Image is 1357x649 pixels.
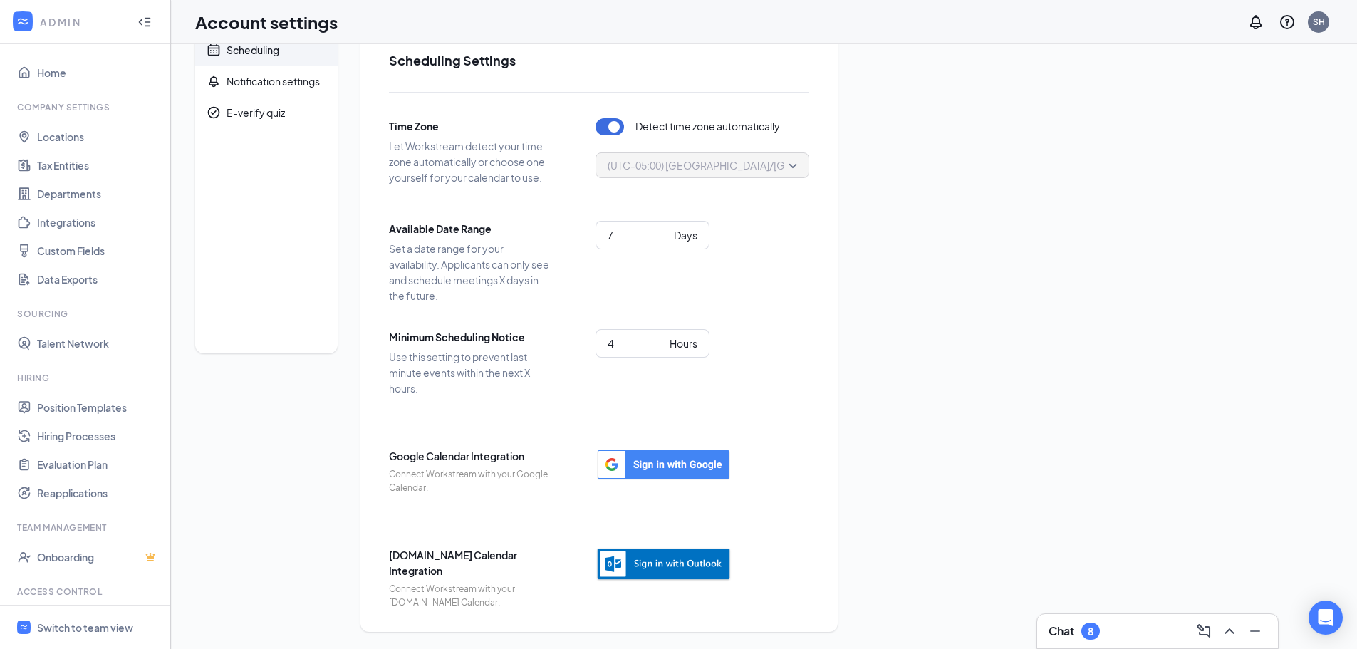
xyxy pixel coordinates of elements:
[389,349,553,396] span: Use this setting to prevent last minute events within the next X hours.
[17,521,156,534] div: Team Management
[608,155,945,176] span: (UTC-05:00) [GEOGRAPHIC_DATA]/[GEOGRAPHIC_DATA] - Central Time
[389,329,553,345] span: Minimum Scheduling Notice
[37,180,159,208] a: Departments
[195,66,338,97] a: BellNotification settings
[1247,14,1264,31] svg: Notifications
[227,74,320,88] div: Notification settings
[17,372,156,384] div: Hiring
[389,547,553,578] span: [DOMAIN_NAME] Calendar Integration
[37,123,159,151] a: Locations
[1244,620,1267,643] button: Minimize
[37,422,159,450] a: Hiring Processes
[37,265,159,294] a: Data Exports
[40,15,125,29] div: ADMIN
[389,241,553,303] span: Set a date range for your availability. Applicants can only see and schedule meetings X days in t...
[1049,623,1074,639] h3: Chat
[1088,625,1093,638] div: 8
[195,34,338,66] a: CalendarScheduling
[37,450,159,479] a: Evaluation Plan
[37,393,159,422] a: Position Templates
[389,51,809,69] h2: Scheduling Settings
[207,105,221,120] svg: CheckmarkCircle
[389,583,553,610] span: Connect Workstream with your [DOMAIN_NAME] Calendar.
[17,308,156,320] div: Sourcing
[1247,623,1264,640] svg: Minimize
[37,479,159,507] a: Reapplications
[16,14,30,28] svg: WorkstreamLogo
[227,105,285,120] div: E-verify quiz
[1309,601,1343,635] div: Open Intercom Messenger
[17,586,156,598] div: Access control
[195,97,338,128] a: CheckmarkCircleE-verify quiz
[389,221,553,237] span: Available Date Range
[37,543,159,571] a: OnboardingCrown
[37,151,159,180] a: Tax Entities
[137,15,152,29] svg: Collapse
[207,74,221,88] svg: Bell
[37,58,159,87] a: Home
[635,118,780,135] span: Detect time zone automatically
[227,43,279,57] div: Scheduling
[37,329,159,358] a: Talent Network
[195,10,338,34] h1: Account settings
[37,237,159,265] a: Custom Fields
[389,448,553,464] span: Google Calendar Integration
[37,621,133,635] div: Switch to team view
[674,227,697,243] div: Days
[1192,620,1215,643] button: ComposeMessage
[389,118,553,134] span: Time Zone
[207,43,221,57] svg: Calendar
[19,623,28,632] svg: WorkstreamLogo
[1218,620,1241,643] button: ChevronUp
[1195,623,1212,640] svg: ComposeMessage
[1313,16,1325,28] div: SH
[389,468,553,495] span: Connect Workstream with your Google Calendar.
[1279,14,1296,31] svg: QuestionInfo
[37,208,159,237] a: Integrations
[17,101,156,113] div: Company Settings
[670,336,697,351] div: Hours
[1221,623,1238,640] svg: ChevronUp
[389,138,553,185] span: Let Workstream detect your time zone automatically or choose one yourself for your calendar to use.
